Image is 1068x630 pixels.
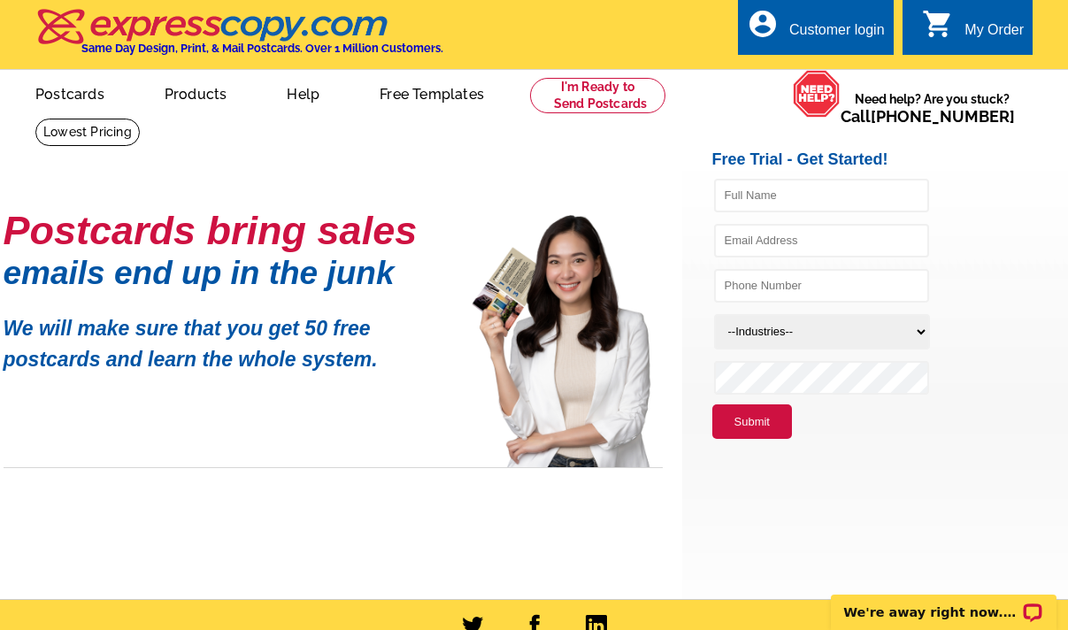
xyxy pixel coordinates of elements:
[841,90,1024,126] span: Need help? Are you stuck?
[258,72,348,113] a: Help
[747,8,779,40] i: account_circle
[714,224,929,257] input: Email Address
[714,269,929,303] input: Phone Number
[714,179,929,212] input: Full Name
[4,300,446,374] p: We will make sure that you get 50 free postcards and learn the whole system.
[871,107,1015,126] a: [PHONE_NUMBER]
[7,72,133,113] a: Postcards
[351,72,512,113] a: Free Templates
[747,19,885,42] a: account_circle Customer login
[4,215,446,246] h1: Postcards bring sales
[922,8,954,40] i: shopping_cart
[712,404,792,440] button: Submit
[81,42,443,55] h4: Same Day Design, Print, & Mail Postcards. Over 1 Million Customers.
[793,70,841,117] img: help
[964,22,1024,47] div: My Order
[35,21,443,55] a: Same Day Design, Print, & Mail Postcards. Over 1 Million Customers.
[922,19,1024,42] a: shopping_cart My Order
[4,264,446,282] h1: emails end up in the junk
[841,107,1015,126] span: Call
[789,22,885,47] div: Customer login
[819,574,1068,630] iframe: LiveChat chat widget
[136,72,256,113] a: Products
